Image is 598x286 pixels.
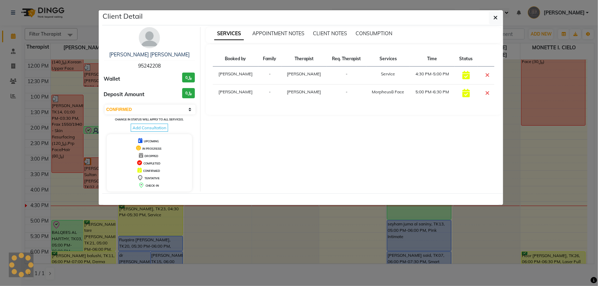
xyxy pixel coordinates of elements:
span: UPCOMING [144,139,159,143]
th: Status [455,51,478,67]
td: - [327,67,366,85]
span: [PERSON_NAME] [287,71,321,76]
th: Booked by [213,51,258,67]
th: Therapist [282,51,327,67]
td: - [258,85,282,102]
span: IN PROGRESS [142,147,161,150]
th: Services [366,51,410,67]
span: 95242208 [138,63,161,69]
div: Morpheus8 Face [371,89,406,95]
small: Change in status will apply to all services. [115,118,184,121]
th: Time [410,51,455,67]
th: Req. Therapist [327,51,366,67]
h5: Client Detail [103,11,143,21]
span: SERVICES [214,27,244,40]
span: CLIENT NOTES [313,30,347,37]
span: Deposit Amount [104,91,145,99]
span: APPOINTMENT NOTES [252,30,304,37]
span: CONFIRMED [143,169,160,173]
span: COMPLETED [143,162,160,165]
span: CONSUMPTION [356,30,392,37]
span: TENTATIVE [144,176,160,180]
span: [PERSON_NAME] [287,89,321,94]
td: - [327,85,366,102]
span: CHECK-IN [146,184,159,187]
img: avatar [139,27,160,48]
td: 5:00 PM-6:30 PM [410,85,455,102]
td: [PERSON_NAME] [213,85,258,102]
a: [PERSON_NAME] [PERSON_NAME] [109,51,190,58]
th: Family [258,51,282,67]
h3: ﷼0 [182,88,195,98]
span: Add Consultation [131,124,168,132]
div: Service [371,71,406,77]
td: 4:30 PM-5:00 PM [410,67,455,85]
td: [PERSON_NAME] [213,67,258,85]
span: DROPPED [144,154,158,158]
td: - [258,67,282,85]
h3: ﷼0 [182,73,195,83]
span: Wallet [104,75,121,83]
